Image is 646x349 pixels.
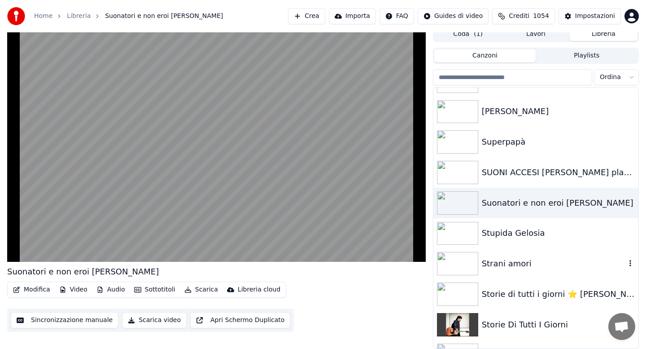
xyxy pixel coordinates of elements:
button: Canzoni [434,49,536,62]
button: Scarica video [122,312,187,328]
div: Strani amori [482,257,626,270]
span: Crediti [509,12,529,21]
button: Audio [93,283,129,296]
button: Sottotitoli [131,283,179,296]
button: Guides di video [418,8,489,24]
button: FAQ [380,8,414,24]
div: Suonatori e non eroi [PERSON_NAME] [7,265,159,278]
span: 1054 [533,12,549,21]
button: Impostazioni [559,8,621,24]
div: Suonatori e non eroi [PERSON_NAME] [482,197,635,209]
span: ( 1 ) [474,30,483,39]
button: Importa [329,8,376,24]
button: Crediti1054 [492,8,555,24]
a: Libreria [67,12,91,21]
div: Superpapà [482,136,635,148]
span: Ordina [600,73,621,82]
div: [PERSON_NAME] [482,105,635,118]
button: Crea [288,8,325,24]
button: Scarica [181,283,222,296]
button: Modifica [9,283,54,296]
img: youka [7,7,25,25]
button: Libreria [570,28,637,41]
button: Playlists [536,49,637,62]
button: Apri Schermo Duplicato [190,312,290,328]
button: Lavori [502,28,570,41]
div: Stupida Gelosia [482,227,635,239]
button: Sincronizzazione manuale [11,312,118,328]
div: SUONI ACCESI [PERSON_NAME] play 2 [482,166,635,179]
div: Storie Di Tutti I Giorni [482,318,635,331]
span: Suonatori e non eroi [PERSON_NAME] [105,12,223,21]
div: Aprire la chat [608,313,635,340]
div: Storie di tutti i giorni ⭐ [PERSON_NAME] [482,288,635,300]
div: Libreria cloud [238,285,280,294]
div: Impostazioni [575,12,615,21]
button: Video [56,283,91,296]
nav: breadcrumb [34,12,223,21]
a: Home [34,12,52,21]
button: Coda [434,28,502,41]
